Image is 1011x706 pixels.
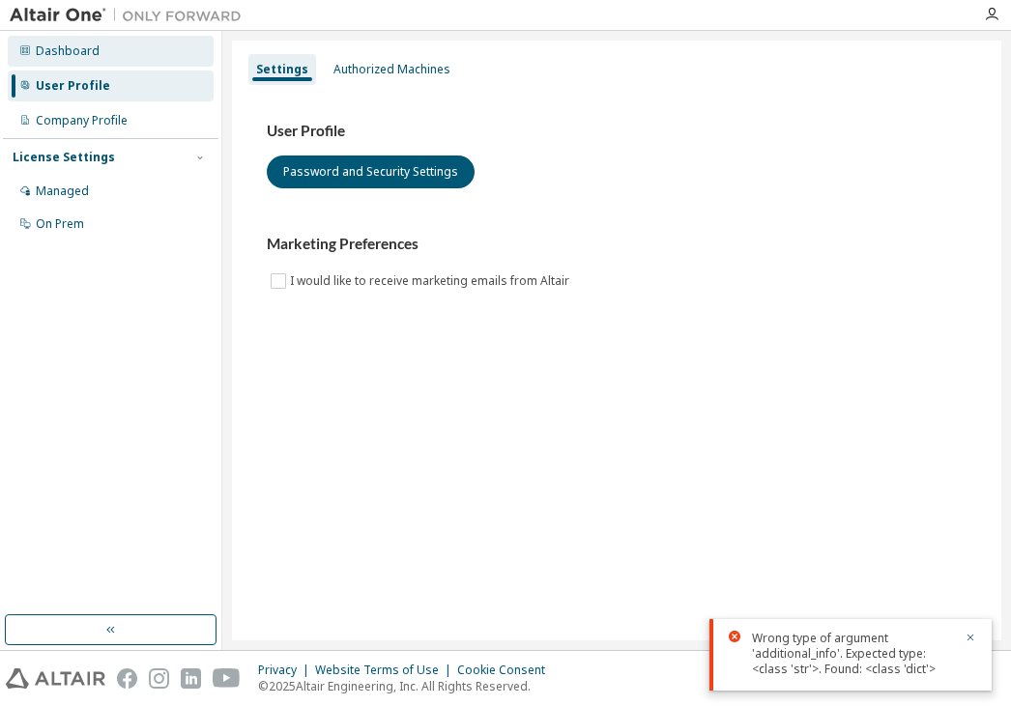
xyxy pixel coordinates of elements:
[36,184,89,199] div: Managed
[267,155,475,188] button: Password and Security Settings
[36,78,110,94] div: User Profile
[457,663,557,678] div: Cookie Consent
[36,216,84,232] div: On Prem
[10,6,251,25] img: Altair One
[149,668,169,689] img: instagram.svg
[13,150,115,165] div: License Settings
[333,62,450,77] div: Authorized Machines
[36,113,128,128] div: Company Profile
[290,269,573,293] label: I would like to receive marketing emails from Altair
[258,663,315,678] div: Privacy
[256,62,308,77] div: Settings
[315,663,457,678] div: Website Terms of Use
[36,43,100,59] div: Dashboard
[117,668,137,689] img: facebook.svg
[267,235,967,254] h3: Marketing Preferences
[213,668,241,689] img: youtube.svg
[6,668,105,689] img: altair_logo.svg
[267,122,967,141] h3: User Profile
[258,678,557,694] p: © 2025 Altair Engineering, Inc. All Rights Reserved.
[752,631,953,677] div: Wrong type of argument 'additional_info'. Expected type: <class 'str'>. Found: <class 'dict'>
[181,668,201,689] img: linkedin.svg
